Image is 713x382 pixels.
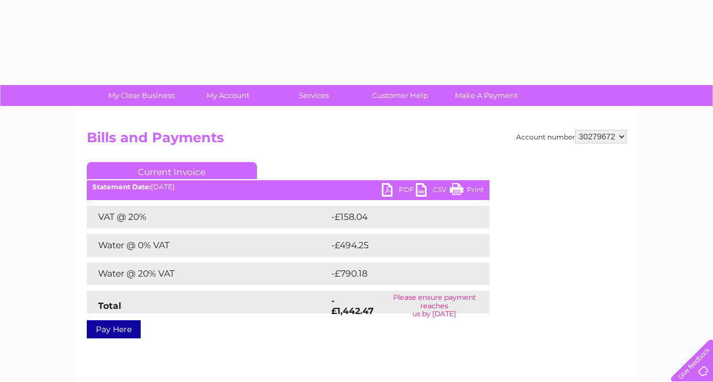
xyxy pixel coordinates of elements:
[267,85,361,106] a: Services
[416,183,450,200] a: CSV
[328,234,471,257] td: -£494.25
[87,320,141,338] a: Pay Here
[87,234,328,257] td: Water @ 0% VAT
[181,85,275,106] a: My Account
[87,183,490,191] div: [DATE]
[87,206,328,228] td: VAT @ 20%
[87,162,257,179] a: Current Invoice
[87,130,627,151] h2: Bills and Payments
[379,291,490,321] td: Please ensure payment reaches us by [DATE]
[516,130,627,143] div: Account number
[450,183,484,200] a: Print
[382,183,416,200] a: PDF
[331,295,374,316] strong: -£1,442.47
[92,182,151,191] b: Statement Date:
[328,206,470,228] td: -£158.04
[98,300,121,311] strong: Total
[87,262,328,285] td: Water @ 20% VAT
[95,85,188,106] a: My Clear Business
[440,85,533,106] a: Make A Payment
[353,85,447,106] a: Customer Help
[328,262,470,285] td: -£790.18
